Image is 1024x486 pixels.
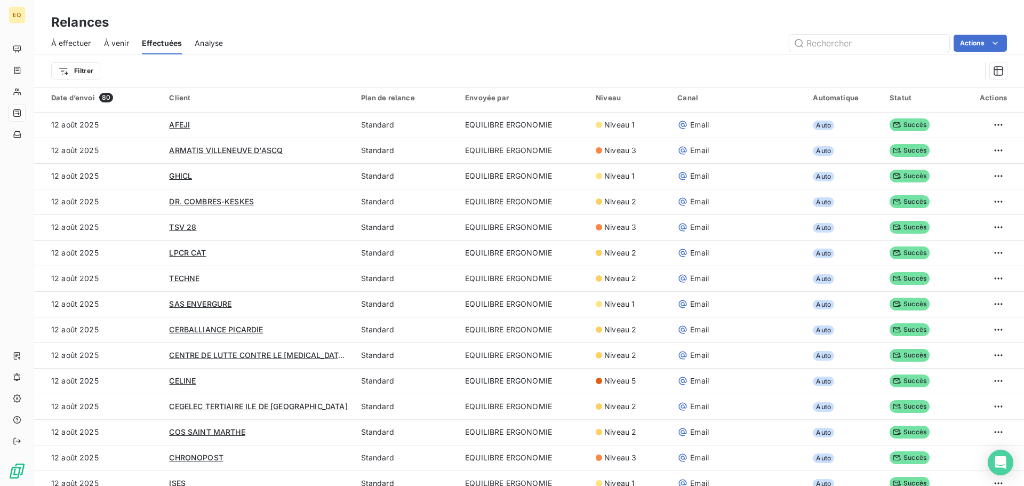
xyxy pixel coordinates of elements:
span: Auto [813,223,834,233]
span: 80 [99,93,113,102]
span: Email [690,222,709,233]
td: EQUILIBRE ERGONOMIE [459,189,589,214]
td: EQUILIBRE ERGONOMIE [459,163,589,189]
td: Standard [355,419,459,445]
span: COS SAINT MARTHE [169,427,245,436]
td: Standard [355,291,459,317]
span: Niveau 1 [604,299,635,309]
td: EQUILIBRE ERGONOMIE [459,291,589,317]
span: Auto [813,249,834,258]
td: EQUILIBRE ERGONOMIE [459,240,589,266]
td: Standard [355,368,459,394]
span: CELINE [169,376,196,385]
span: Succès [890,170,930,182]
span: Auto [813,453,834,463]
span: Niveau 3 [604,452,636,463]
span: Email [690,145,709,156]
td: 12 août 2025 [34,189,163,214]
td: 12 août 2025 [34,342,163,368]
button: Filtrer [51,62,100,79]
div: Canal [677,93,800,102]
td: Standard [355,445,459,471]
span: Email [690,376,709,386]
span: Email [690,299,709,309]
span: Succès [890,426,930,439]
div: Envoyée par [465,93,583,102]
td: Standard [355,317,459,342]
span: Email [690,248,709,258]
span: AFEJI [169,120,190,129]
span: Succès [890,298,930,310]
td: Standard [355,163,459,189]
td: 12 août 2025 [34,291,163,317]
td: EQUILIBRE ERGONOMIE [459,394,589,419]
span: Email [690,452,709,463]
span: Niveau 5 [604,376,636,386]
span: Niveau 2 [604,401,636,412]
td: Standard [355,112,459,138]
td: 12 août 2025 [34,112,163,138]
td: 12 août 2025 [34,138,163,163]
td: EQUILIBRE ERGONOMIE [459,419,589,445]
td: 12 août 2025 [34,317,163,342]
td: 12 août 2025 [34,419,163,445]
span: Succès [890,118,930,131]
div: Open Intercom Messenger [988,450,1013,475]
span: Auto [813,325,834,335]
td: Standard [355,342,459,368]
span: Niveau 2 [604,248,636,258]
div: Date d’envoi [51,93,156,102]
td: Standard [355,266,459,291]
span: Succès [890,451,930,464]
span: Client [169,93,190,102]
div: Statut [890,93,951,102]
span: Email [690,427,709,437]
span: Succès [890,195,930,208]
img: Logo LeanPay [9,463,26,480]
td: Standard [355,394,459,419]
span: CERBALLIANCE PICARDIE [169,325,263,334]
span: SAS ENVERGURE [169,299,231,308]
span: CHRONOPOST [169,453,223,462]
td: Standard [355,189,459,214]
span: Email [690,171,709,181]
span: Succès [890,349,930,362]
span: Niveau 2 [604,273,636,284]
span: Niveau 3 [604,145,636,156]
td: 12 août 2025 [34,445,163,471]
td: Standard [355,240,459,266]
span: Auto [813,402,834,412]
span: GHICL [169,171,192,180]
span: À effectuer [51,38,91,49]
td: EQUILIBRE ERGONOMIE [459,112,589,138]
td: EQUILIBRE ERGONOMIE [459,445,589,471]
span: Succès [890,246,930,259]
span: Succès [890,400,930,413]
span: Niveau 1 [604,171,635,181]
span: ARMATIS VILLENEUVE D'ASCQ [169,146,283,155]
span: CEGELEC TERTIAIRE ILE DE [GEOGRAPHIC_DATA] [169,402,347,411]
td: 12 août 2025 [34,266,163,291]
span: Succès [890,221,930,234]
span: DR. COMBRES-KESKES [169,197,254,206]
span: Auto [813,428,834,437]
span: Succès [890,272,930,285]
span: Effectuées [142,38,182,49]
td: 12 août 2025 [34,163,163,189]
span: Niveau 2 [604,196,636,207]
div: Plan de relance [361,93,453,102]
span: Succès [890,323,930,336]
span: Niveau 2 [604,324,636,335]
span: Niveau 3 [604,222,636,233]
button: Actions [954,35,1007,52]
td: EQUILIBRE ERGONOMIE [459,266,589,291]
div: EQ [9,6,26,23]
span: Succès [890,144,930,157]
td: EQUILIBRE ERGONOMIE [459,138,589,163]
span: TECHNE [169,274,199,283]
span: Niveau 1 [604,119,635,130]
h3: Relances [51,13,109,32]
td: EQUILIBRE ERGONOMIE [459,342,589,368]
span: TSV 28 [169,222,196,232]
span: Niveau 2 [604,427,636,437]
